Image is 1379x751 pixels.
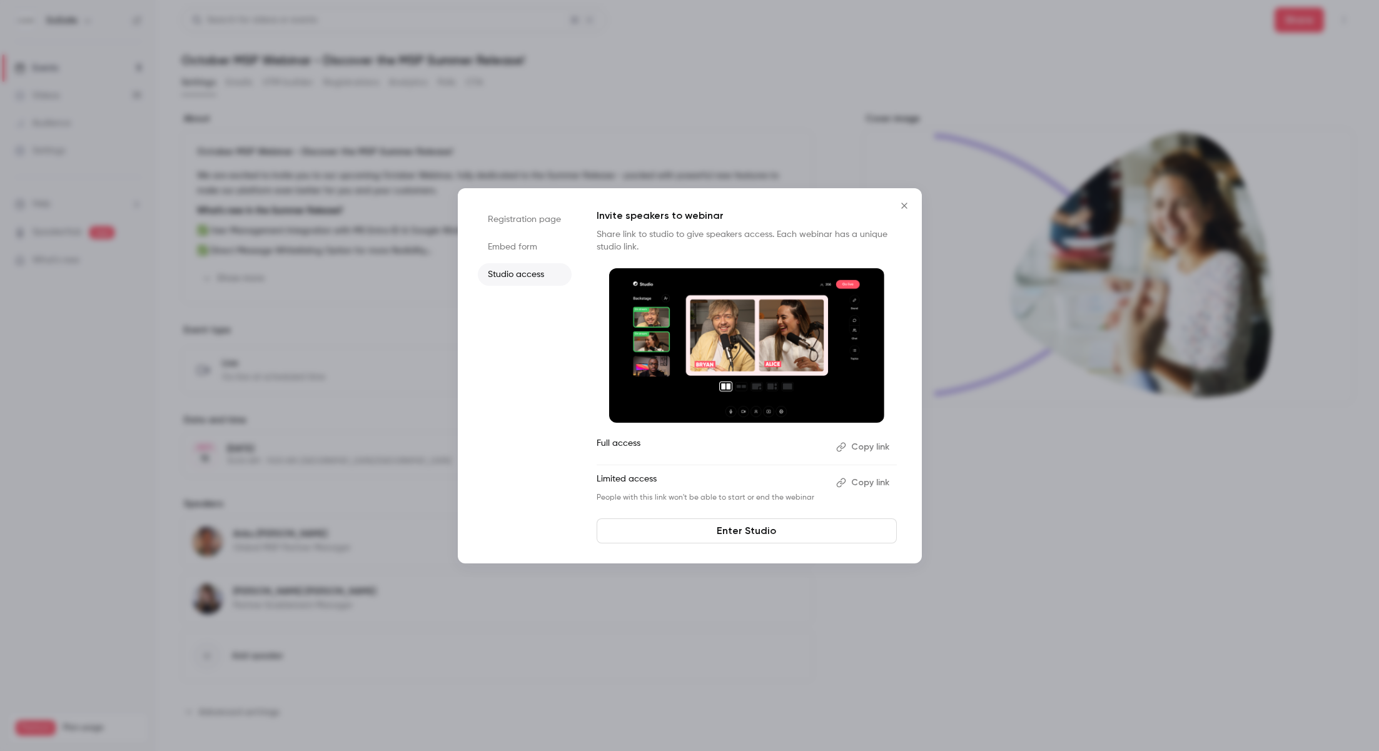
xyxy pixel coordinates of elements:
p: Limited access [597,473,826,493]
button: Close [892,193,917,218]
p: Full access [597,437,826,457]
a: Enter Studio [597,518,897,543]
p: People with this link won't be able to start or end the webinar [597,493,826,503]
li: Studio access [478,263,572,286]
button: Copy link [831,437,897,457]
p: Invite speakers to webinar [597,208,897,223]
li: Embed form [478,236,572,258]
button: Copy link [831,473,897,493]
li: Registration page [478,208,572,231]
img: Invite speakers to webinar [609,268,884,423]
p: Share link to studio to give speakers access. Each webinar has a unique studio link. [597,228,897,253]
